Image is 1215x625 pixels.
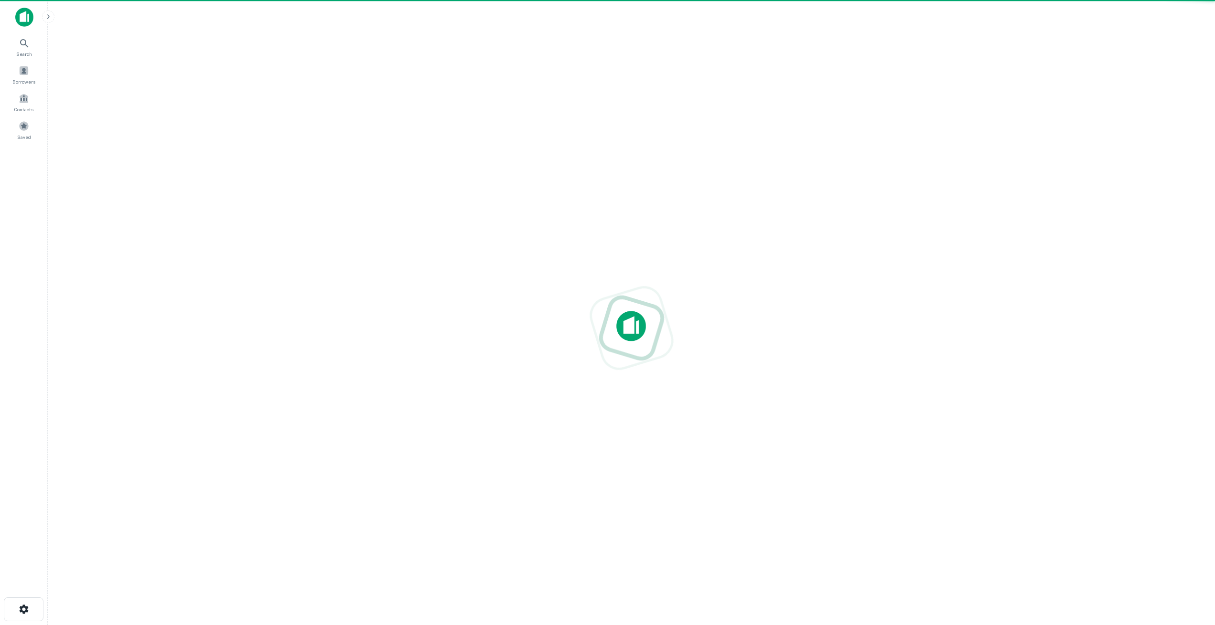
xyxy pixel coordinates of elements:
[3,117,45,143] a: Saved
[15,8,33,27] img: capitalize-icon.png
[14,106,33,113] span: Contacts
[16,50,32,58] span: Search
[12,78,35,85] span: Borrowers
[17,133,31,141] span: Saved
[3,89,45,115] a: Contacts
[3,62,45,87] a: Borrowers
[3,34,45,60] a: Search
[1167,549,1215,594] iframe: Chat Widget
